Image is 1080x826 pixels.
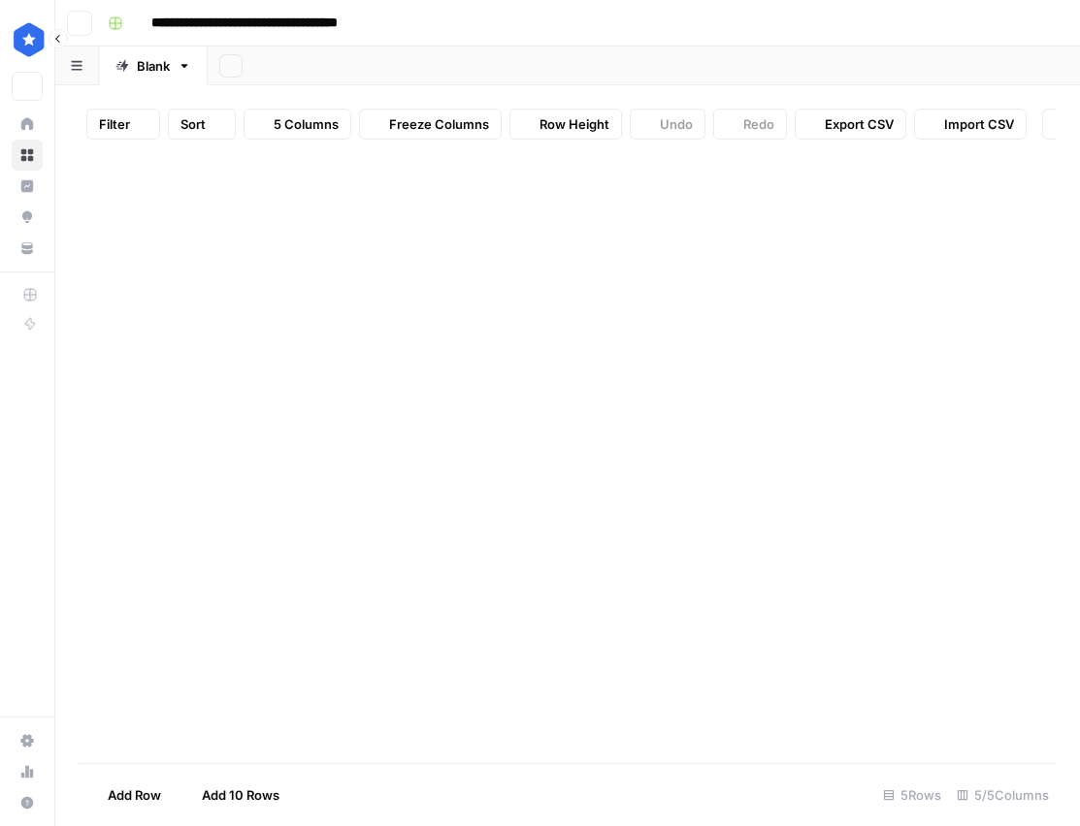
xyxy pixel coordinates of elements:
[509,109,622,140] button: Row Height
[743,114,774,134] span: Redo
[540,114,609,134] span: Row Height
[949,779,1057,810] div: 5/5 Columns
[389,114,489,134] span: Freeze Columns
[79,779,173,810] button: Add Row
[86,109,160,140] button: Filter
[137,56,170,76] div: Blank
[108,785,161,805] span: Add Row
[12,202,43,233] a: Opportunities
[630,109,705,140] button: Undo
[660,114,693,134] span: Undo
[12,22,47,57] img: ConsumerAffairs Logo
[99,47,208,85] a: Blank
[99,114,130,134] span: Filter
[12,787,43,818] button: Help + Support
[359,109,502,140] button: Freeze Columns
[12,756,43,787] a: Usage
[12,233,43,264] a: Your Data
[875,779,949,810] div: 5 Rows
[274,114,339,134] span: 5 Columns
[825,114,894,134] span: Export CSV
[168,109,236,140] button: Sort
[944,114,1014,134] span: Import CSV
[180,114,206,134] span: Sort
[914,109,1027,140] button: Import CSV
[12,725,43,756] a: Settings
[173,779,291,810] button: Add 10 Rows
[12,171,43,202] a: Insights
[713,109,787,140] button: Redo
[202,785,279,805] span: Add 10 Rows
[244,109,351,140] button: 5 Columns
[12,109,43,140] a: Home
[795,109,906,140] button: Export CSV
[12,16,43,64] button: Workspace: ConsumerAffairs
[12,140,43,171] a: Browse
